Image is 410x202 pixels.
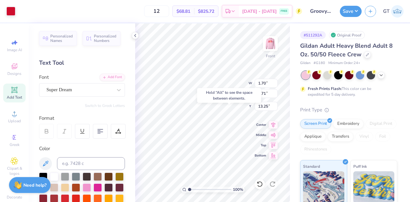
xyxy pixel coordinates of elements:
[333,119,364,129] div: Embroidery
[303,163,320,170] span: Standard
[300,145,331,154] div: Rhinestones
[39,145,125,152] div: Color
[300,31,326,39] div: # 511292A
[8,118,21,124] span: Upload
[94,34,117,43] span: Personalized Numbers
[383,8,389,15] span: GT
[300,132,326,141] div: Applique
[39,74,49,81] label: Font
[197,88,261,103] div: Hold “Alt” to see the space between elements.
[365,119,397,129] div: Digital Print
[7,71,21,76] span: Designs
[23,182,46,188] strong: Need help?
[85,103,125,108] button: Switch to Greek Letters
[300,42,393,58] span: Gildan Adult Heavy Blend Adult 8 Oz. 50/50 Fleece Crew
[57,157,125,170] input: e.g. 7428 c
[50,34,73,43] span: Personalized Names
[198,8,214,15] span: $825.72
[355,132,373,141] div: Vinyl
[255,123,266,127] span: Center
[375,132,390,141] div: Foil
[233,187,243,192] span: 100 %
[255,133,266,137] span: Middle
[308,86,387,97] div: This color can be expedited for 5 day delivery.
[300,106,397,114] div: Print Type
[308,86,342,91] strong: Fresh Prints Flash:
[242,8,277,15] span: [DATE] - [DATE]
[7,47,22,53] span: Image AI
[39,115,126,122] div: Format
[353,163,367,170] span: Puff Ink
[255,143,266,148] span: Top
[328,61,360,66] span: Minimum Order: 24 +
[300,119,331,129] div: Screen Print
[266,53,275,59] div: Front
[340,6,362,17] button: Save
[7,95,22,100] span: Add Text
[264,37,277,50] img: Front
[391,5,404,18] img: Gayathree Thangaraj
[10,142,20,147] span: Greek
[281,9,287,13] span: FREE
[329,31,365,39] div: Original Proof
[255,153,266,158] span: Bottom
[7,195,22,200] span: Decorate
[305,5,337,18] input: Untitled Design
[314,61,325,66] span: # G180
[328,132,353,141] div: Transfers
[383,5,404,18] a: GT
[3,166,26,176] span: Clipart & logos
[144,5,169,17] input: – –
[300,61,310,66] span: Gildan
[100,74,125,81] div: Add Font
[176,8,190,15] span: $68.81
[39,59,125,67] div: Text Tool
